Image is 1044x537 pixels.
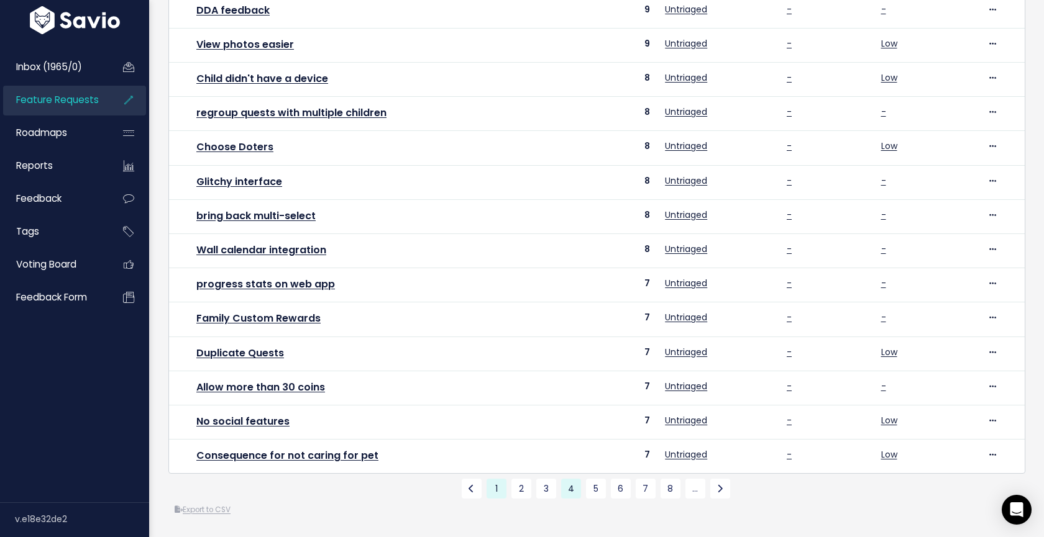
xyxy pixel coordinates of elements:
a: Feedback form [3,283,103,312]
a: Reports [3,151,103,180]
a: Low [881,414,897,426]
a: Untriaged [665,414,707,426]
a: - [787,3,792,16]
a: - [787,243,792,255]
a: Untriaged [665,346,707,358]
a: Untriaged [665,311,707,323]
td: 7 [543,336,658,371]
a: - [787,448,792,461]
a: - [787,71,792,84]
td: 8 [543,165,658,199]
td: 7 [543,440,658,474]
a: Choose Doters [196,140,273,154]
a: Untriaged [665,277,707,289]
a: Feature Requests [3,86,103,114]
a: 2 [511,479,531,499]
a: - [787,174,792,187]
a: View photos easier [196,37,294,52]
a: DDA feedback [196,3,270,17]
span: Feedback form [16,291,87,304]
td: 8 [543,199,658,233]
span: Tags [16,225,39,238]
a: Untriaged [665,380,707,392]
td: 8 [543,63,658,97]
td: 7 [543,405,658,439]
a: - [787,140,792,152]
a: … [685,479,705,499]
td: 8 [543,233,658,268]
span: Feedback [16,192,62,205]
a: - [787,311,792,323]
a: Tags [3,217,103,246]
a: 1 [487,479,506,499]
span: Inbox (1965/0) [16,60,82,73]
a: - [881,277,886,289]
a: Untriaged [665,140,707,152]
a: Family Custom Rewards [196,311,321,325]
a: regroup quests with multiple children [196,106,387,120]
span: Reports [16,159,53,172]
a: - [787,380,792,392]
a: Low [881,37,897,50]
td: 8 [543,97,658,131]
a: No social features [196,414,290,428]
span: Roadmaps [16,126,67,139]
a: - [787,346,792,358]
a: Untriaged [665,3,707,16]
a: - [881,174,886,187]
span: Feature Requests [16,93,99,106]
a: - [787,209,792,221]
a: - [787,37,792,50]
a: Duplicate Quests [196,346,284,360]
a: Untriaged [665,209,707,221]
a: Low [881,140,897,152]
a: Untriaged [665,174,707,187]
div: v.e18e32de2 [15,503,149,535]
a: Untriaged [665,37,707,50]
td: 9 [543,28,658,62]
a: 3 [536,479,556,499]
span: 4 [561,479,581,499]
a: Low [881,346,897,358]
a: Child didn't have a device [196,71,328,86]
a: Allow more than 30 coins [196,380,325,394]
img: logo-white.9d6f32f41409.svg [27,6,123,34]
td: 8 [543,131,658,165]
a: Untriaged [665,71,707,84]
a: Wall calendar integration [196,243,326,257]
a: 5 [586,479,606,499]
a: Export to CSV [175,505,231,515]
a: Low [881,71,897,84]
td: 7 [543,371,658,405]
a: Low [881,448,897,461]
a: Untriaged [665,106,707,118]
a: - [787,414,792,426]
a: - [881,311,886,323]
a: - [881,3,886,16]
a: Roadmaps [3,119,103,147]
a: progress stats on web app [196,277,335,291]
td: 7 [543,268,658,302]
div: Open Intercom Messenger [1002,495,1032,525]
a: - [881,209,886,221]
a: - [881,243,886,255]
a: - [881,106,886,118]
a: Inbox (1965/0) [3,53,103,81]
a: Glitchy interface [196,174,282,189]
a: 8 [661,479,680,499]
a: Consequence for not caring for pet [196,448,378,463]
a: - [787,106,792,118]
a: - [787,277,792,289]
span: Voting Board [16,258,76,271]
a: 6 [611,479,631,499]
td: 7 [543,302,658,336]
a: Untriaged [665,448,707,461]
a: 7 [636,479,656,499]
a: Voting Board [3,250,103,279]
a: - [881,380,886,392]
a: bring back multi-select [196,209,316,223]
a: Feedback [3,184,103,213]
a: Untriaged [665,243,707,255]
